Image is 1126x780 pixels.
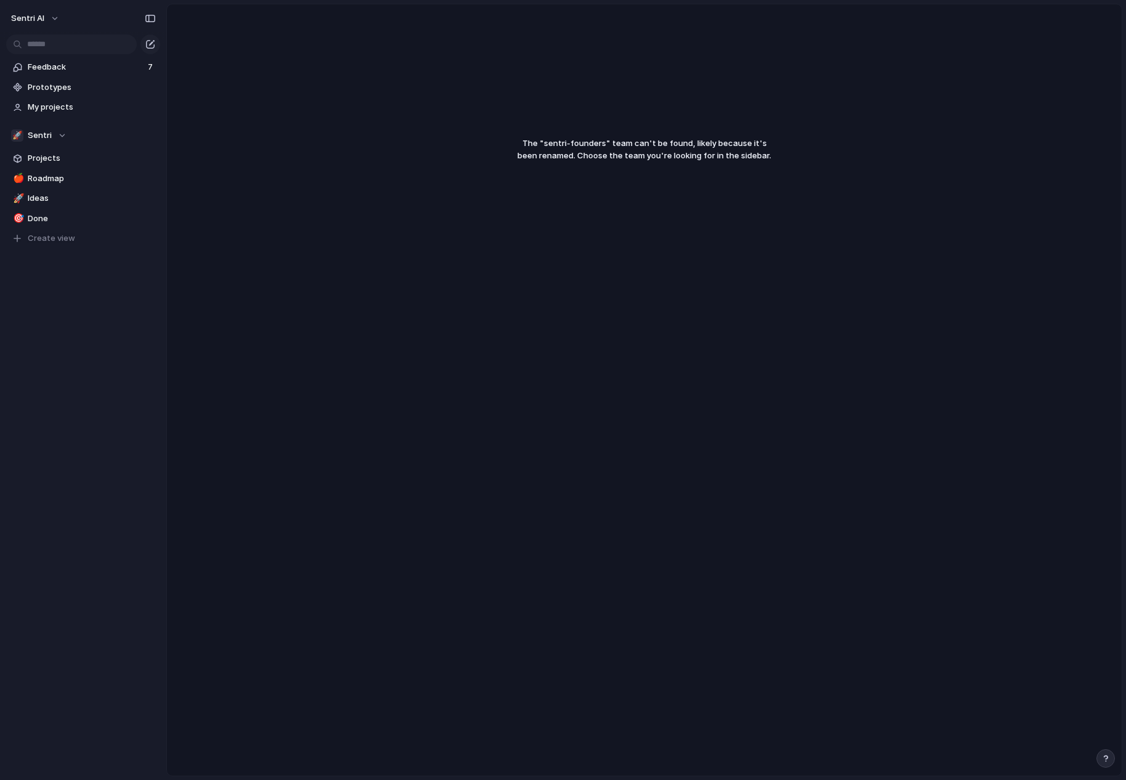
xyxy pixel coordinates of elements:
[13,171,22,185] div: 🍎
[6,209,160,228] a: 🎯Done
[6,126,160,145] button: 🚀Sentri
[11,12,44,25] span: Sentri AI
[28,61,144,73] span: Feedback
[13,192,22,206] div: 🚀
[6,9,66,28] button: Sentri AI
[11,213,23,225] button: 🎯
[148,61,155,73] span: 7
[6,98,160,116] a: My projects
[28,129,52,142] span: Sentri
[6,78,160,97] a: Prototypes
[6,189,160,208] a: 🚀Ideas
[6,229,160,248] button: Create view
[11,192,23,205] button: 🚀
[28,173,156,185] span: Roadmap
[28,152,156,165] span: Projects
[6,149,160,168] a: Projects
[28,232,75,245] span: Create view
[6,169,160,188] a: 🍎Roadmap
[11,173,23,185] button: 🍎
[28,101,156,113] span: My projects
[444,137,844,161] span: The " sentri-founders " team can't be found, likely because it's been renamed. Choose the team yo...
[28,213,156,225] span: Done
[11,129,23,142] div: 🚀
[28,81,156,94] span: Prototypes
[13,211,22,225] div: 🎯
[28,192,156,205] span: Ideas
[6,58,160,76] a: Feedback7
